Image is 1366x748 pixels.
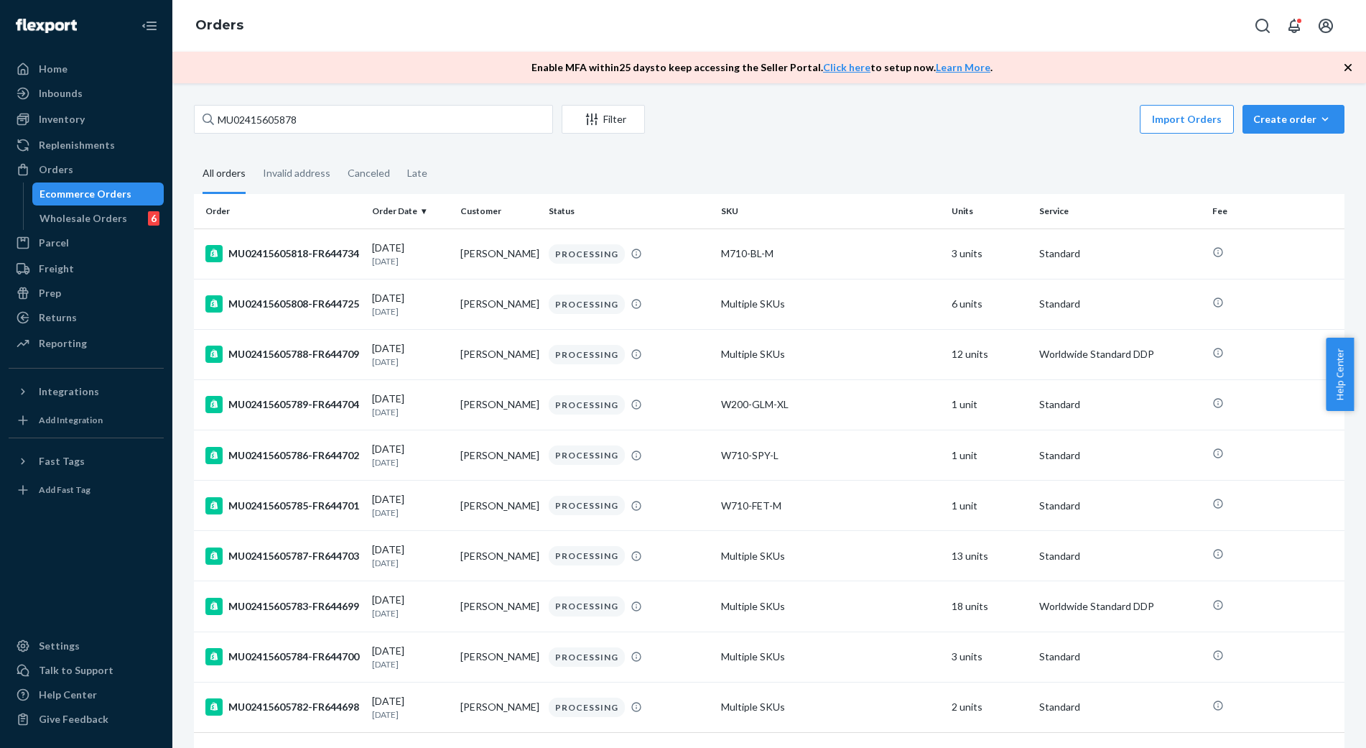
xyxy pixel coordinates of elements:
[946,279,1034,329] td: 6 units
[39,262,74,276] div: Freight
[823,61,870,73] a: Click here
[39,112,85,126] div: Inventory
[9,409,164,432] a: Add Integration
[372,694,449,721] div: [DATE]
[194,105,553,134] input: Search orders
[946,379,1034,430] td: 1 unit
[205,548,361,565] div: MU02415605787-FR644703
[1207,194,1344,228] th: Fee
[184,5,255,47] ol: breadcrumbs
[946,228,1034,279] td: 3 units
[715,279,945,329] td: Multiple SKUs
[455,632,543,682] td: [PERSON_NAME]
[372,644,449,670] div: [DATE]
[40,211,127,226] div: Wholesale Orders
[39,384,99,399] div: Integrations
[372,492,449,519] div: [DATE]
[372,442,449,468] div: [DATE]
[531,60,993,75] p: Enable MFA within 25 days to keep accessing the Seller Portal. to setup now. .
[372,341,449,368] div: [DATE]
[1039,549,1200,563] p: Standard
[549,596,625,616] div: PROCESSING
[721,499,939,513] div: W710-FET-M
[407,154,427,192] div: Late
[1039,448,1200,463] p: Standard
[39,484,90,496] div: Add Fast Tag
[148,211,159,226] div: 6
[9,82,164,105] a: Inbounds
[39,310,77,325] div: Returns
[372,607,449,619] p: [DATE]
[366,194,455,228] th: Order Date
[9,683,164,706] a: Help Center
[562,112,644,126] div: Filter
[1326,338,1354,411] button: Help Center
[455,430,543,481] td: [PERSON_NAME]
[372,291,449,318] div: [DATE]
[39,414,103,426] div: Add Integration
[946,682,1034,732] td: 2 units
[455,682,543,732] td: [PERSON_NAME]
[562,105,645,134] button: Filter
[205,598,361,615] div: MU02415605783-FR644699
[1140,105,1234,134] button: Import Orders
[549,244,625,264] div: PROCESSING
[549,647,625,667] div: PROCESSING
[715,581,945,632] td: Multiple SKUs
[205,346,361,363] div: MU02415605788-FR644709
[946,194,1034,228] th: Units
[372,507,449,519] p: [DATE]
[715,329,945,379] td: Multiple SKUs
[372,356,449,368] p: [DATE]
[543,194,715,228] th: Status
[39,336,87,351] div: Reporting
[946,430,1034,481] td: 1 unit
[205,396,361,413] div: MU02415605789-FR644704
[39,162,73,177] div: Orders
[372,392,449,418] div: [DATE]
[455,379,543,430] td: [PERSON_NAME]
[40,187,131,201] div: Ecommerce Orders
[39,712,108,726] div: Give Feedback
[455,329,543,379] td: [PERSON_NAME]
[1242,105,1344,134] button: Create order
[946,481,1034,531] td: 1 unit
[936,61,990,73] a: Learn More
[9,306,164,329] a: Returns
[1039,297,1200,311] p: Standard
[455,531,543,581] td: [PERSON_NAME]
[549,445,625,465] div: PROCESSING
[1311,11,1340,40] button: Open account menu
[39,62,68,76] div: Home
[39,639,80,653] div: Settings
[455,228,543,279] td: [PERSON_NAME]
[32,207,164,230] a: Wholesale Orders6
[715,682,945,732] td: Multiple SKUs
[715,531,945,581] td: Multiple SKUs
[9,231,164,254] a: Parcel
[9,108,164,131] a: Inventory
[9,634,164,657] a: Settings
[135,11,164,40] button: Close Navigation
[9,257,164,280] a: Freight
[205,447,361,464] div: MU02415605786-FR644702
[1039,246,1200,261] p: Standard
[9,659,164,682] a: Talk to Support
[205,295,361,313] div: MU02415605808-FR644725
[372,658,449,670] p: [DATE]
[372,542,449,569] div: [DATE]
[1039,397,1200,412] p: Standard
[1039,599,1200,614] p: Worldwide Standard DDP
[1039,650,1200,664] p: Standard
[39,236,69,250] div: Parcel
[455,279,543,329] td: [PERSON_NAME]
[1039,347,1200,361] p: Worldwide Standard DDP
[39,454,85,468] div: Fast Tags
[39,688,97,702] div: Help Center
[549,496,625,515] div: PROCESSING
[39,286,61,300] div: Prep
[9,282,164,305] a: Prep
[203,154,246,194] div: All orders
[263,154,330,192] div: Invalid address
